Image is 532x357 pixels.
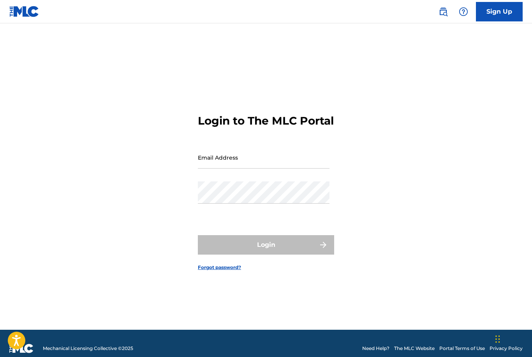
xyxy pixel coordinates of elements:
a: The MLC Website [394,345,435,352]
iframe: Chat Widget [493,320,532,357]
a: Privacy Policy [490,345,523,352]
img: MLC Logo [9,6,39,17]
img: search [439,7,448,16]
h3: Login to The MLC Portal [198,114,334,128]
a: Forgot password? [198,264,241,271]
img: logo [9,344,33,353]
a: Sign Up [476,2,523,21]
a: Portal Terms of Use [439,345,485,352]
img: help [459,7,468,16]
div: Drag [495,327,500,351]
a: Need Help? [362,345,389,352]
div: Help [456,4,471,19]
span: Mechanical Licensing Collective © 2025 [43,345,133,352]
a: Public Search [435,4,451,19]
